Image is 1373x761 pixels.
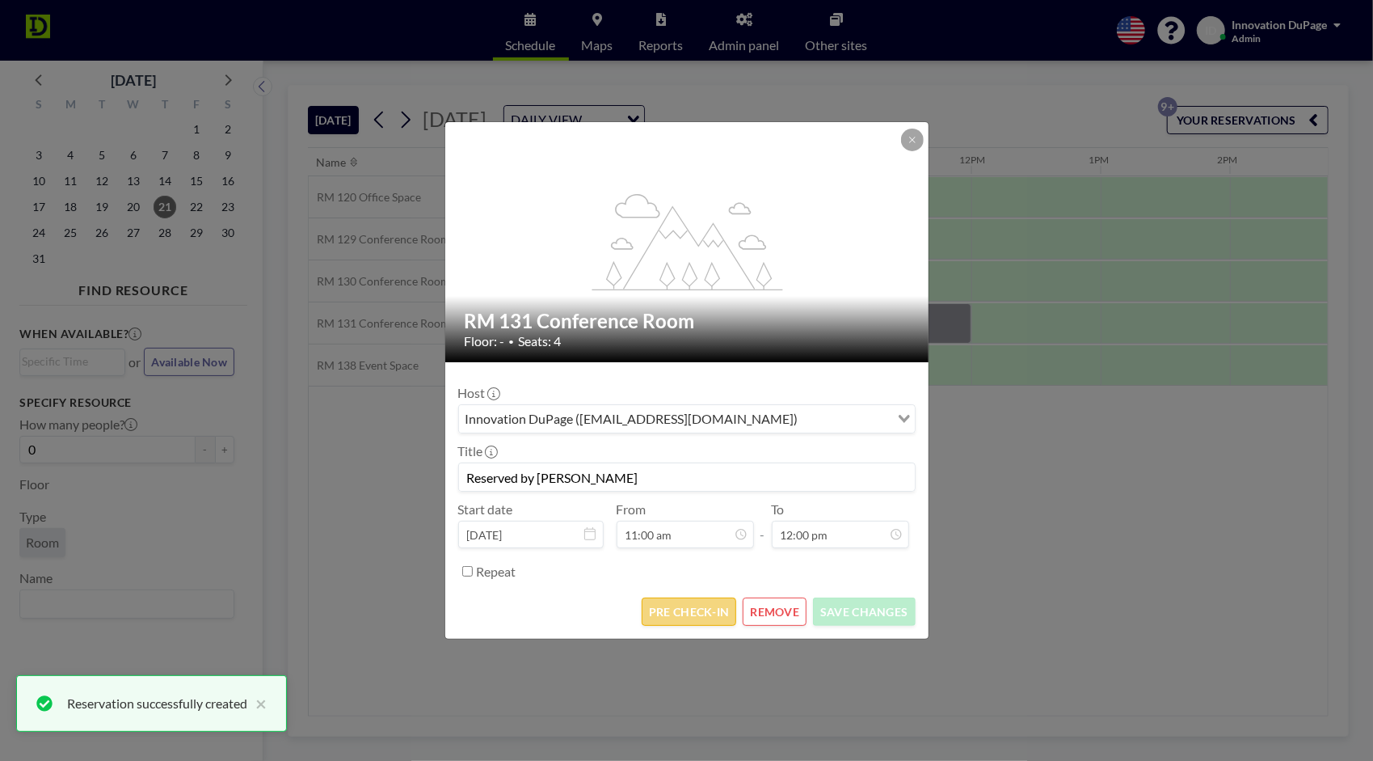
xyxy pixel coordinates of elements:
[67,694,247,713] div: Reservation successfully created
[459,405,915,433] div: Search for option
[465,333,505,349] span: Floor: -
[465,309,911,333] h2: RM 131 Conference Room
[813,598,915,626] button: SAVE CHANGES
[459,463,915,491] input: (No title)
[743,598,807,626] button: REMOVE
[458,385,499,401] label: Host
[772,501,785,518] label: To
[617,501,646,518] label: From
[477,564,516,580] label: Repeat
[458,501,513,518] label: Start date
[458,443,496,459] label: Title
[760,507,765,543] span: -
[462,408,802,429] span: Innovation DuPage ([EMAIL_ADDRESS][DOMAIN_NAME])
[642,598,736,626] button: PRE CHECK-IN
[803,408,888,429] input: Search for option
[247,694,267,713] button: close
[519,333,562,349] span: Seats: 4
[509,336,515,348] span: •
[592,192,782,290] g: flex-grow: 1.2;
